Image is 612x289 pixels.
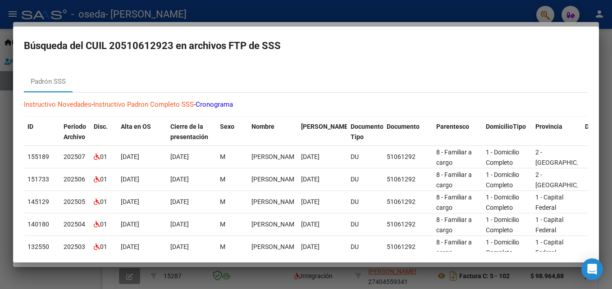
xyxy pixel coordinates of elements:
datatable-header-cell: Sexo [216,117,248,147]
span: 8 - Familiar a cargo [436,239,472,256]
span: ID [27,123,33,130]
span: M [220,198,225,205]
span: M [220,176,225,183]
span: 8 - Familiar a cargo [436,194,472,211]
span: [DATE] [121,176,139,183]
span: [DATE] [301,221,320,228]
span: 1 - Domicilio Completo [486,149,519,166]
span: [DATE] [301,243,320,250]
span: 202506 [64,176,85,183]
span: Alta en OS [121,123,151,130]
datatable-header-cell: Disc. [90,117,117,147]
span: DomicilioTipo [486,123,526,130]
span: Provincia [535,123,562,130]
span: Nombre [251,123,274,130]
span: OVEJERO ADARO BAUTISTA [251,221,300,228]
span: [DATE] [170,176,189,183]
span: OVEJERO ADARO BAUTISTA [251,198,300,205]
div: 01 [94,197,114,207]
datatable-header-cell: Fecha Nac. [297,117,347,147]
datatable-header-cell: Período Archivo [60,117,90,147]
div: 51061292 [387,152,429,162]
datatable-header-cell: Documento Tipo [347,117,383,147]
div: 01 [94,219,114,230]
span: Período Archivo [64,123,86,140]
div: 51061292 [387,219,429,230]
a: Instructivo Padron Completo SSS [93,100,194,108]
div: 51061292 [387,197,429,207]
div: 01 [94,152,114,162]
span: M [220,243,225,250]
datatable-header-cell: Nombre [248,117,297,147]
span: M [220,221,225,228]
div: DU [351,242,379,252]
span: 1 - Capital Federal [535,216,563,234]
div: Padrón SSS [31,77,66,87]
datatable-header-cell: Documento [383,117,433,147]
div: DU [351,174,379,185]
a: Cronograma [196,100,233,108]
datatable-header-cell: Provincia [532,117,581,147]
span: 202507 [64,153,85,160]
span: [DATE] [170,243,189,250]
datatable-header-cell: DomicilioTipo [482,117,532,147]
span: M [220,153,225,160]
span: 1 - Capital Federal [535,194,563,211]
span: Sexo [220,123,234,130]
span: [DATE] [170,221,189,228]
h2: Búsqueda del CUIL 20510612923 en archivos FTP de SSS [24,37,588,54]
datatable-header-cell: ID [24,117,60,147]
span: 1 - Domicilio Completo [486,171,519,189]
span: [PERSON_NAME]. [301,123,352,130]
span: 1 - Capital Federal [535,239,563,256]
span: 8 - Familiar a cargo [436,216,472,234]
div: 01 [94,174,114,185]
datatable-header-cell: Cierre de la presentación [167,117,216,147]
span: 1 - Domicilio Completo [486,216,519,234]
span: [DATE] [121,153,139,160]
span: 2 - [GEOGRAPHIC_DATA] [535,171,596,189]
span: [DATE] [301,153,320,160]
span: 202505 [64,198,85,205]
datatable-header-cell: Parentesco [433,117,482,147]
span: 151733 [27,176,49,183]
div: 51061292 [387,174,429,185]
span: OVEJERO ADARO BAUTISTA [251,153,300,160]
span: 140180 [27,221,49,228]
span: 8 - Familiar a cargo [436,171,472,189]
span: [DATE] [170,198,189,205]
span: [DATE] [121,243,139,250]
span: [DATE] [301,198,320,205]
div: 01 [94,242,114,252]
span: 1 - Domicilio Completo [486,194,519,211]
div: Open Intercom Messenger [581,258,603,280]
span: Parentesco [436,123,469,130]
span: [DATE] [121,198,139,205]
a: Instructivo Novedades [24,100,91,108]
span: [DATE] [301,176,320,183]
span: 8 - Familiar a cargo [436,149,472,166]
span: 2 - [GEOGRAPHIC_DATA] [535,149,596,166]
span: OVEJERO ADARO BAUTISTA [251,176,300,183]
span: OVEJERO ADARO BAUTISTA [251,243,300,250]
span: Documento Tipo [351,123,384,140]
div: DU [351,152,379,162]
datatable-header-cell: Alta en OS [117,117,167,147]
span: 132550 [27,243,49,250]
div: 51061292 [387,242,429,252]
span: 202504 [64,221,85,228]
div: DU [351,219,379,230]
span: 145129 [27,198,49,205]
span: [DATE] [121,221,139,228]
span: Cierre de la presentación [170,123,208,140]
span: 1 - Domicilio Completo [486,239,519,256]
span: Documento [387,123,420,130]
span: Disc. [94,123,108,130]
div: DU [351,197,379,207]
p: - - [24,99,588,110]
span: 155189 [27,153,49,160]
span: 202503 [64,243,85,250]
span: [DATE] [170,153,189,160]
